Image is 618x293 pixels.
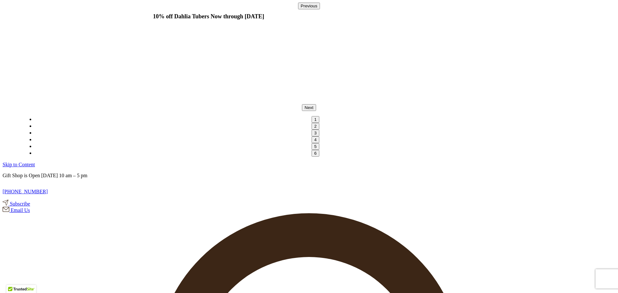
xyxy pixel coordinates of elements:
a: Skip to Content [3,162,35,167]
button: 5 of 6 [312,143,319,150]
button: 4 of 6 [312,136,319,143]
span: Subscribe [10,201,30,206]
button: 2 of 6 [312,123,319,130]
iframe: Launch Accessibility Center [5,270,23,288]
a: Subscribe [3,201,30,206]
button: 6 of 6 [312,150,319,157]
p: Gift Shop is Open [DATE] 10 am – 5 pm [3,173,615,179]
button: 1 of 6 [312,116,319,123]
button: Next [302,104,316,111]
a: [PHONE_NUMBER] [3,189,48,194]
strong: 10% off Dahlia Tubers Now through [DATE] [153,13,264,20]
a: Email Us [3,207,30,213]
span: Email Us [11,207,30,213]
button: Previous [298,3,320,9]
button: 3 of 6 [312,130,319,136]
